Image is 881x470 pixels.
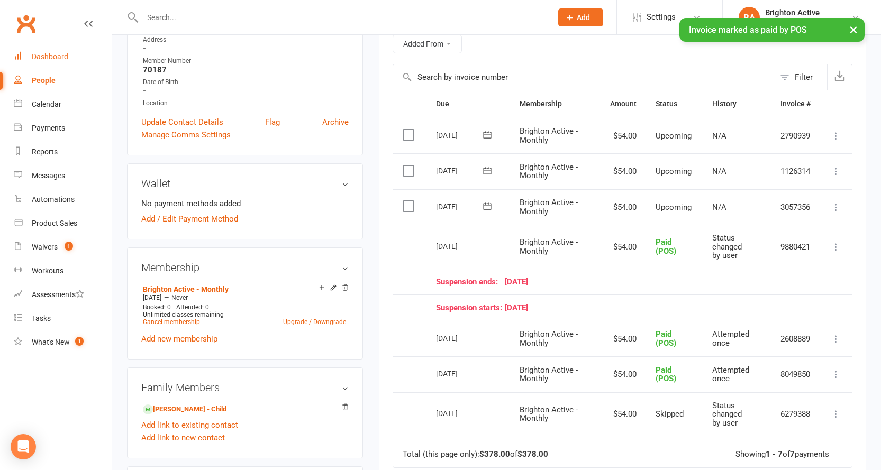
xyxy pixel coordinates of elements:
[771,90,820,117] th: Invoice #
[141,419,238,431] a: Add link to existing contact
[601,392,646,436] td: $54.00
[765,17,820,27] div: Brighton Active
[143,404,226,415] a: [PERSON_NAME] - Child
[735,450,829,459] div: Showing of payments
[517,449,548,459] strong: $378.00
[13,11,39,37] a: Clubworx
[403,450,548,459] div: Total (this page only): of
[143,44,349,53] strong: -
[771,225,820,269] td: 9880421
[141,116,223,128] a: Update Contact Details
[771,321,820,357] td: 2608889
[712,401,742,428] span: Status changed by user
[436,127,485,143] div: [DATE]
[577,13,590,22] span: Add
[520,405,578,423] span: Brighton Active - Monthly
[739,7,760,28] div: BA
[139,10,544,25] input: Search...
[176,303,209,311] span: Attended: 0
[712,329,749,348] span: Attempted once
[143,294,161,301] span: [DATE]
[771,189,820,225] td: 3057356
[32,124,65,132] div: Payments
[143,311,224,318] span: Unlimited classes remaining
[601,90,646,117] th: Amount
[679,18,865,42] div: Invoice marked as paid by POS
[436,303,505,312] span: Suspension starts:
[656,237,676,256] span: Paid (POS)
[510,90,601,117] th: Membership
[14,140,112,164] a: Reports
[32,266,63,275] div: Workouts
[520,329,578,348] span: Brighton Active - Monthly
[601,118,646,154] td: $54.00
[712,131,726,141] span: N/A
[601,153,646,189] td: $54.00
[436,278,505,287] span: Suspension ends:
[171,294,188,301] span: Never
[436,278,811,287] div: [DATE]
[32,338,70,346] div: What's New
[143,98,349,108] div: Location
[141,382,349,393] h3: Family Members
[790,449,795,459] strong: 7
[141,431,225,444] a: Add link to new contact
[436,330,485,346] div: [DATE]
[601,321,646,357] td: $54.00
[14,235,112,259] a: Waivers 1
[520,237,578,256] span: Brighton Active - Monthly
[143,77,349,87] div: Date of Birth
[656,202,692,212] span: Upcoming
[426,90,510,117] th: Due
[436,405,485,421] div: [DATE]
[712,365,749,384] span: Attempted once
[712,167,726,176] span: N/A
[771,356,820,392] td: 8049850
[14,69,112,93] a: People
[436,198,485,215] div: [DATE]
[520,162,578,181] span: Brighton Active - Monthly
[795,71,813,84] div: Filter
[32,171,65,180] div: Messages
[143,86,349,96] strong: -
[436,303,811,312] div: [DATE]
[14,45,112,69] a: Dashboard
[32,148,58,156] div: Reports
[143,56,349,66] div: Member Number
[143,318,200,326] a: Cancel membership
[703,90,771,117] th: History
[14,188,112,211] a: Automations
[646,90,703,117] th: Status
[14,283,112,307] a: Assessments
[75,337,84,346] span: 1
[520,126,578,145] span: Brighton Active - Monthly
[32,76,56,85] div: People
[14,307,112,330] a: Tasks
[141,197,349,210] li: No payment methods added
[143,65,349,75] strong: 70187
[14,330,112,354] a: What's New1
[601,189,646,225] td: $54.00
[712,233,742,260] span: Status changed by user
[656,409,684,419] span: Skipped
[141,334,217,344] a: Add new membership
[143,285,229,293] a: Brighton Active - Monthly
[141,262,349,273] h3: Membership
[766,449,783,459] strong: 1 - 7
[436,238,485,254] div: [DATE]
[14,211,112,235] a: Product Sales
[656,329,676,348] span: Paid (POS)
[844,18,863,41] button: ×
[65,242,73,251] span: 1
[14,93,112,116] a: Calendar
[436,365,485,382] div: [DATE]
[32,52,68,61] div: Dashboard
[14,259,112,283] a: Workouts
[479,449,510,459] strong: $378.00
[393,64,775,90] input: Search by invoice number
[775,64,827,90] button: Filter
[32,314,51,322] div: Tasks
[712,202,726,212] span: N/A
[141,178,349,189] h3: Wallet
[656,131,692,141] span: Upcoming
